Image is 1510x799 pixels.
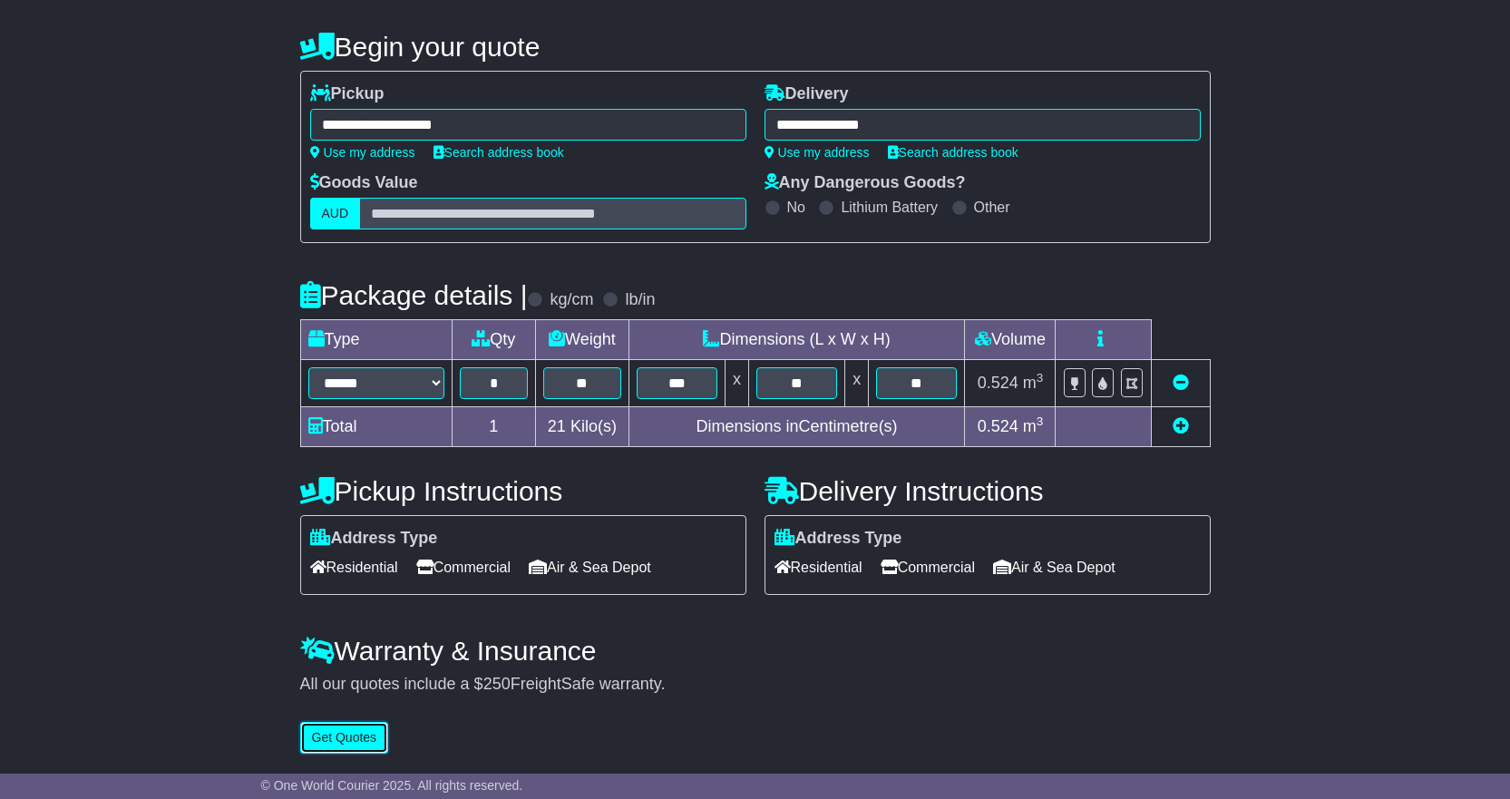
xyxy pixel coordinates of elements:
h4: Package details | [300,280,528,310]
span: Residential [310,553,398,581]
td: Weight [536,320,629,360]
a: Add new item [1173,417,1189,435]
td: x [725,360,748,407]
label: Goods Value [310,173,418,193]
label: AUD [310,198,361,229]
a: Remove this item [1173,374,1189,392]
h4: Begin your quote [300,32,1211,62]
label: No [787,199,805,216]
span: Residential [774,553,862,581]
button: Get Quotes [300,722,389,754]
label: Lithium Battery [841,199,938,216]
label: Delivery [765,84,849,104]
sup: 3 [1037,414,1044,428]
div: All our quotes include a $ FreightSafe warranty. [300,675,1211,695]
h4: Delivery Instructions [765,476,1211,506]
label: kg/cm [550,290,593,310]
span: 250 [483,675,511,693]
span: Commercial [881,553,975,581]
label: Any Dangerous Goods? [765,173,966,193]
td: Dimensions (L x W x H) [628,320,965,360]
h4: Pickup Instructions [300,476,746,506]
label: Address Type [310,529,438,549]
label: Pickup [310,84,385,104]
sup: 3 [1037,371,1044,385]
label: Address Type [774,529,902,549]
label: Other [974,199,1010,216]
td: Dimensions in Centimetre(s) [628,407,965,447]
a: Use my address [310,145,415,160]
label: lb/in [625,290,655,310]
h4: Warranty & Insurance [300,636,1211,666]
a: Search address book [888,145,1018,160]
span: Air & Sea Depot [993,553,1115,581]
span: 21 [548,417,566,435]
span: 0.524 [978,374,1018,392]
td: 1 [452,407,536,447]
span: 0.524 [978,417,1018,435]
td: Type [300,320,452,360]
a: Use my address [765,145,870,160]
td: Volume [965,320,1056,360]
span: m [1023,417,1044,435]
td: Total [300,407,452,447]
span: Air & Sea Depot [529,553,651,581]
span: Commercial [416,553,511,581]
td: Qty [452,320,536,360]
td: Kilo(s) [536,407,629,447]
span: © One World Courier 2025. All rights reserved. [261,778,523,793]
td: x [845,360,869,407]
span: m [1023,374,1044,392]
a: Search address book [434,145,564,160]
